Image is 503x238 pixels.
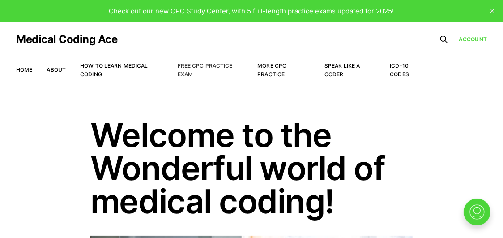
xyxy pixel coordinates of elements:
[80,62,148,78] a: How to Learn Medical Coding
[47,66,66,73] a: About
[90,118,413,218] h1: Welcome to the Wonderful world of medical coding!
[109,7,394,15] span: Check out our new CPC Study Center, with 5 full-length practice exams updated for 2025!
[257,62,286,78] a: More CPC Practice
[459,35,487,43] a: Account
[485,4,499,18] button: close
[16,34,117,45] a: Medical Coding Ace
[324,62,360,78] a: Speak Like a Coder
[390,62,409,78] a: ICD-10 Codes
[456,194,503,238] iframe: portal-trigger
[178,62,233,78] a: Free CPC Practice Exam
[16,66,32,73] a: Home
